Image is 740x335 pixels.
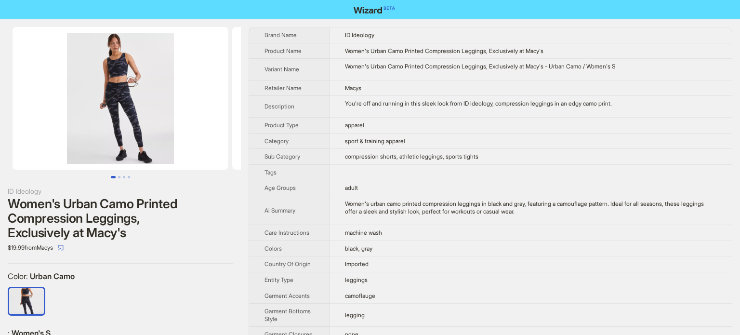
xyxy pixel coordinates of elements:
[8,197,233,240] div: Women's Urban Camo Printed Compression Leggings, Exclusively at Macy's
[264,184,296,191] span: Age Groups
[264,121,299,129] span: Product Type
[345,311,365,319] span: legging
[345,121,364,129] span: apparel
[345,84,361,92] span: Macys
[264,31,297,39] span: Brand Name
[264,292,310,299] span: Garment Accents
[111,176,116,178] button: Go to slide 1
[128,176,130,178] button: Go to slide 4
[8,271,30,281] span: Color :
[264,229,309,236] span: Care Instructions
[345,153,478,160] span: compression shorts, athletic leggings, sports tights
[264,66,299,73] span: Variant Name
[30,271,75,281] span: Urban Camo
[264,84,302,92] span: Retailer Name
[345,292,375,299] span: camoflauge
[264,276,293,283] span: Entity Type
[345,276,368,283] span: leggings
[345,184,358,191] span: adult
[345,200,716,215] div: Women's urban camo printed compression leggings in black and gray, featuring a camouflage pattern...
[9,288,44,314] img: Urban Camo
[345,229,382,236] span: machine wash
[345,260,369,268] span: Imported
[123,176,125,178] button: Go to slide 3
[8,240,233,255] div: $19.99 from Macys
[264,137,289,145] span: Category
[345,31,374,39] span: ID Ideology
[264,245,282,252] span: Colors
[345,63,716,70] div: Women's Urban Camo Printed Compression Leggings, Exclusively at Macy's - Urban Camo / Women's S
[232,27,448,170] img: Women's Urban Camo Printed Compression Leggings, Exclusively at Macy's Women's Urban Camo Printed...
[264,308,311,322] span: Garment Bottoms Style
[264,260,311,268] span: Country Of Origin
[118,176,120,178] button: Go to slide 2
[264,153,300,160] span: Sub Category
[58,245,64,251] span: select
[345,245,372,252] span: black, gray
[13,27,228,170] img: Women's Urban Camo Printed Compression Leggings, Exclusively at Macy's Women's Urban Camo Printed...
[264,207,295,214] span: Ai Summary
[264,47,302,54] span: Product Name
[345,137,405,145] span: sport & training apparel
[9,287,44,313] label: available
[264,103,294,110] span: Description
[8,186,233,197] div: ID Ideology
[345,47,543,54] span: Women's Urban Camo Printed Compression Leggings, Exclusively at Macy's
[264,169,277,176] span: Tags
[345,100,716,107] div: You're off and running in this sleek look from ID Ideology, compression leggings in an edgy camo ...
